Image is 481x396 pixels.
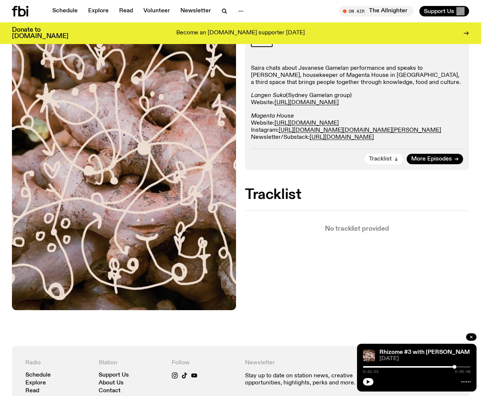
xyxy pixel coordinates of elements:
[176,30,305,37] p: Become an [DOMAIN_NAME] supporter [DATE]
[424,8,454,15] span: Support Us
[455,370,471,374] span: 0:59:58
[419,6,469,16] button: Support Us
[251,113,294,119] em: Magenta House
[274,100,339,106] a: [URL][DOMAIN_NAME]
[251,113,463,141] p: Website: Instagram: Newsletter/Substack:
[347,8,410,14] span: Tune in live
[379,356,471,362] span: [DATE]
[12,27,68,40] h3: Donate to [DOMAIN_NAME]
[245,226,469,232] p: No tracklist provided
[364,154,403,164] button: Tracklist
[251,65,463,87] p: Saira chats about Javanese Gamelan performance and speaks to [PERSON_NAME], housekeeper of Magent...
[25,359,90,367] h4: Radio
[99,372,129,378] a: Support Us
[363,370,379,374] span: 0:51:01
[363,350,375,362] img: A close up picture of a bunch of ginger roots. Yellow squiggles with arrows, hearts and dots are ...
[172,359,236,367] h4: Follow
[84,6,113,16] a: Explore
[99,359,163,367] h4: Station
[245,359,382,367] h4: Newsletter
[245,372,382,387] p: Stay up to date on station news, creative opportunities, highlights, perks and more.
[407,154,463,164] a: More Episodes
[176,6,215,16] a: Newsletter
[251,93,286,99] em: Langen Suka
[139,6,174,16] a: Volunteer
[245,188,469,202] h2: Tracklist
[25,380,46,386] a: Explore
[25,388,39,394] a: Read
[251,92,463,106] p: (Sydney Gamelan group) Website:
[48,6,82,16] a: Schedule
[25,372,51,378] a: Schedule
[339,6,413,16] button: On AirThe Allnighter
[115,6,137,16] a: Read
[310,134,374,140] a: [URL][DOMAIN_NAME]
[99,380,124,386] a: About Us
[369,156,392,162] span: Tracklist
[279,127,441,133] a: [URL][DOMAIN_NAME][DOMAIN_NAME][PERSON_NAME]
[274,120,339,126] a: [URL][DOMAIN_NAME]
[99,388,121,394] a: Contact
[411,156,452,162] span: More Episodes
